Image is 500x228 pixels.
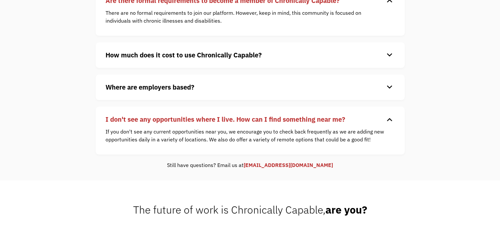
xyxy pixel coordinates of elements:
[384,82,395,92] div: keyboard_arrow_down
[325,203,367,217] strong: are you?
[106,83,194,92] strong: Where are employers based?
[106,115,345,124] strong: I don't see any opportunities where I live. How can I find something near me?
[106,51,262,59] strong: How much does it cost to use Chronically Capable?
[384,50,395,60] div: keyboard_arrow_down
[106,128,385,143] p: If you don't see any current opportunities near you, we encourage you to check back frequently as...
[244,162,333,168] a: [EMAIL_ADDRESS][DOMAIN_NAME]
[133,203,367,217] span: The future of work is Chronically Capable,
[106,9,385,25] p: There are no formal requirements to join our platform. However, keep in mind, this community is f...
[96,161,405,169] div: Still have questions? Email us at
[384,114,395,124] div: keyboard_arrow_down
